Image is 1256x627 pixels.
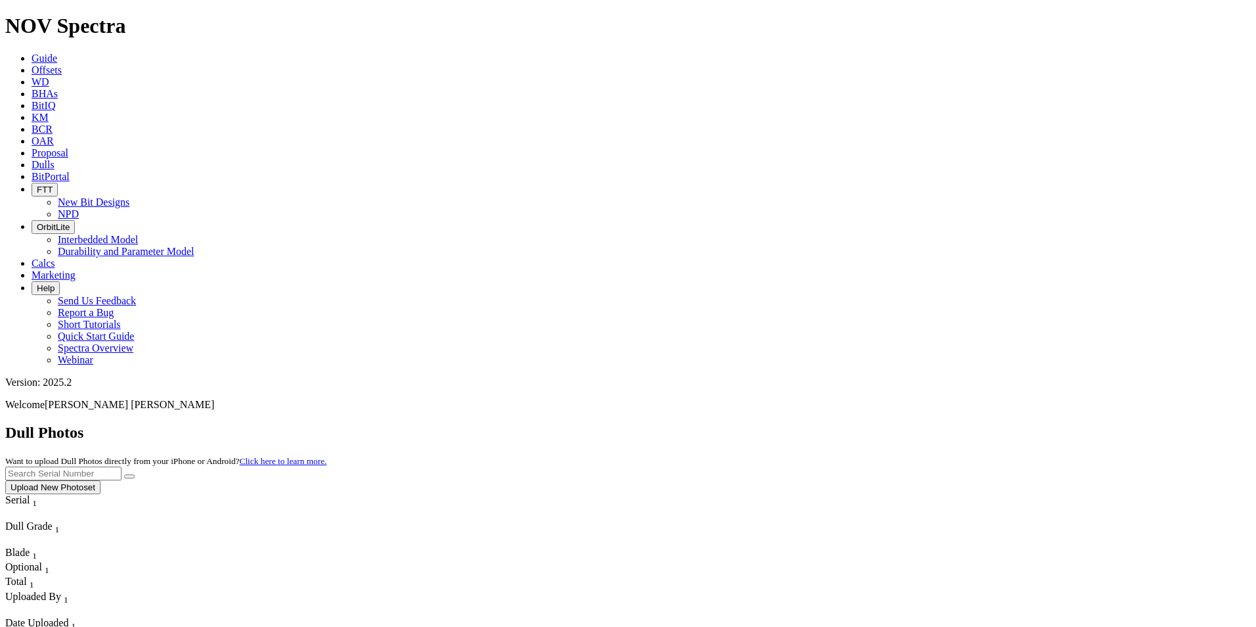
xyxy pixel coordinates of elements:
a: Dulls [32,159,55,170]
a: WD [32,76,49,87]
a: NPD [58,208,79,220]
div: Column Menu [5,605,129,617]
span: Sort None [64,591,68,602]
span: [PERSON_NAME] [PERSON_NAME] [45,399,214,410]
button: Help [32,281,60,295]
span: OrbitLite [37,222,70,232]
sub: 1 [32,551,37,561]
div: Column Menu [5,535,97,547]
input: Search Serial Number [5,467,122,480]
div: Version: 2025.2 [5,377,1251,388]
a: BHAs [32,88,58,99]
button: FTT [32,183,58,197]
span: Sort None [55,521,60,532]
div: Optional Sort None [5,561,51,576]
a: Click here to learn more. [240,456,327,466]
small: Want to upload Dull Photos directly from your iPhone or Android? [5,456,326,466]
a: Offsets [32,64,62,76]
p: Welcome [5,399,1251,411]
div: Sort None [5,521,97,547]
a: New Bit Designs [58,197,129,208]
div: Serial Sort None [5,494,61,509]
span: Uploaded By [5,591,61,602]
a: Interbedded Model [58,234,138,245]
div: Sort None [5,576,51,590]
h1: NOV Spectra [5,14,1251,38]
span: Sort None [30,576,34,587]
sub: 1 [45,565,49,575]
sub: 1 [30,580,34,590]
span: FTT [37,185,53,195]
a: Proposal [32,147,68,158]
span: Serial [5,494,30,505]
button: OrbitLite [32,220,75,234]
div: Sort None [5,494,61,521]
span: Total [5,576,27,587]
span: Blade [5,547,30,558]
a: Guide [32,53,57,64]
a: Quick Start Guide [58,331,134,342]
div: Total Sort None [5,576,51,590]
a: Send Us Feedback [58,295,136,306]
sub: 1 [64,595,68,605]
a: OAR [32,135,54,147]
sub: 1 [55,524,60,534]
div: Blade Sort None [5,547,51,561]
span: Sort None [32,547,37,558]
a: Marketing [32,269,76,281]
span: Sort None [32,494,37,505]
span: Dull Grade [5,521,53,532]
div: Dull Grade Sort None [5,521,97,535]
a: Short Tutorials [58,319,121,330]
div: Column Menu [5,509,61,521]
a: Calcs [32,258,55,269]
a: BitPortal [32,171,70,182]
div: Sort None [5,547,51,561]
div: Sort None [5,591,129,617]
a: Webinar [58,354,93,365]
div: Uploaded By Sort None [5,591,129,605]
a: BitIQ [32,100,55,111]
span: Sort None [45,561,49,572]
div: Sort None [5,561,51,576]
a: KM [32,112,49,123]
sub: 1 [32,498,37,508]
a: BCR [32,124,53,135]
button: Upload New Photoset [5,480,101,494]
span: Optional [5,561,42,572]
span: Help [37,283,55,293]
a: Spectra Overview [58,342,133,354]
a: Durability and Parameter Model [58,246,194,257]
h2: Dull Photos [5,424,1251,442]
a: Report a Bug [58,307,114,318]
